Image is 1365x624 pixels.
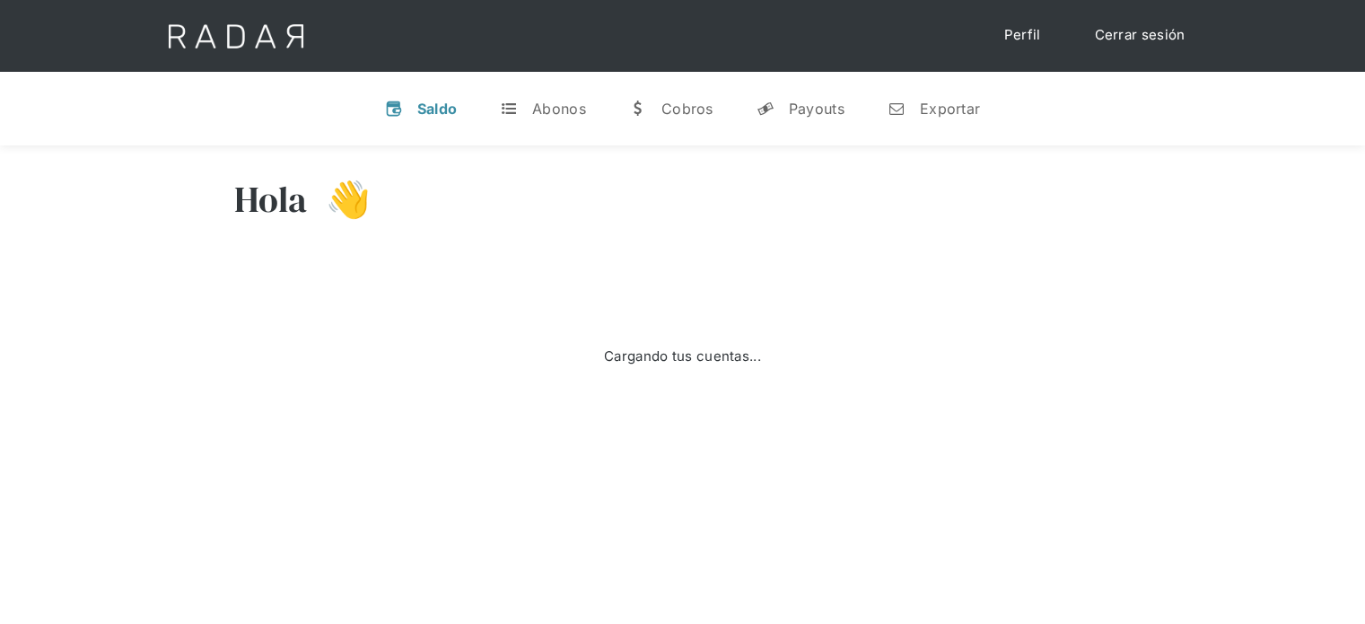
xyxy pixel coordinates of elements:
div: Abonos [532,100,586,118]
div: v [385,100,403,118]
div: Cargando tus cuentas... [604,347,761,367]
h3: Hola [234,177,308,222]
a: Cerrar sesión [1077,18,1203,53]
div: n [888,100,906,118]
a: Perfil [986,18,1059,53]
div: y [757,100,774,118]
div: Payouts [789,100,844,118]
div: Saldo [417,100,458,118]
div: Exportar [920,100,980,118]
div: w [629,100,647,118]
h3: 👋 [308,177,371,222]
div: t [500,100,518,118]
div: Cobros [661,100,713,118]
